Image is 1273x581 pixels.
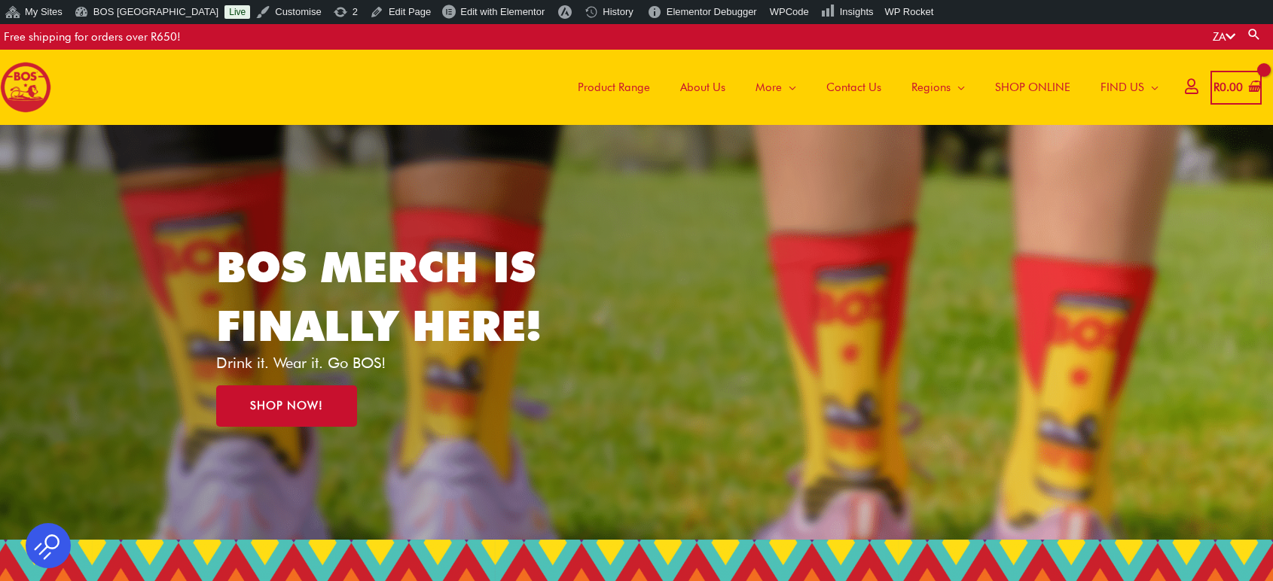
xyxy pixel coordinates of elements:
[995,65,1070,110] span: SHOP ONLINE
[1213,81,1243,94] bdi: 0.00
[216,355,564,370] p: Drink it. Wear it. Go BOS!
[980,50,1085,125] a: SHOP ONLINE
[250,400,323,412] span: SHOP NOW!
[1247,27,1262,41] a: Search button
[578,65,650,110] span: Product Range
[551,50,1174,125] nav: Site Navigation
[680,65,725,110] span: About Us
[911,65,951,110] span: Regions
[1213,81,1220,94] span: R
[563,50,665,125] a: Product Range
[665,50,740,125] a: About Us
[1101,65,1144,110] span: FIND US
[224,5,250,19] a: Live
[811,50,896,125] a: Contact Us
[740,50,811,125] a: More
[4,24,181,50] div: Free shipping for orders over R650!
[756,65,782,110] span: More
[1210,71,1262,105] a: View Shopping Cart, empty
[826,65,881,110] span: Contact Us
[216,242,542,351] a: BOS MERCH IS FINALLY HERE!
[216,385,357,427] a: SHOP NOW!
[896,50,980,125] a: Regions
[1213,30,1235,44] a: ZA
[460,6,545,17] span: Edit with Elementor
